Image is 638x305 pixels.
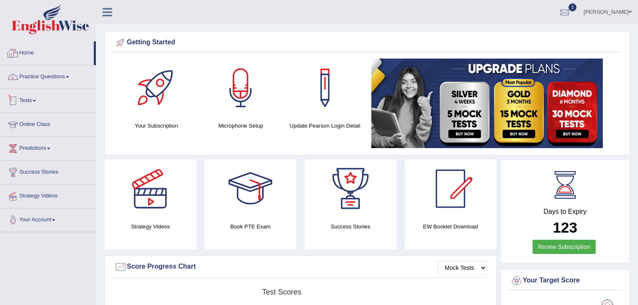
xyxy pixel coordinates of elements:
h4: Book PTE Exam [205,222,296,231]
a: Your Account [0,208,96,229]
b: 123 [553,219,577,236]
h4: Your Subscription [118,121,194,130]
tspan: Test scores [262,288,301,296]
a: Success Stories [0,161,96,182]
h4: Success Stories [305,222,396,231]
a: Online Class [0,113,96,134]
h4: Days to Expiry [510,208,620,215]
a: Tests [0,89,96,110]
a: Practice Questions [0,65,96,86]
h4: Strategy Videos [105,222,196,231]
a: Home [0,41,94,62]
h4: Microphone Setup [203,121,278,130]
span: 3 [569,3,577,11]
a: Predictions [0,137,96,158]
img: small5.jpg [371,59,603,148]
h4: Update Pearson Login Detail [287,121,363,130]
div: Score Progress Chart [114,261,487,273]
div: Getting Started [114,36,620,49]
a: Strategy Videos [0,185,96,205]
a: Renew Subscription [533,240,596,254]
div: Your Target Score [510,274,620,287]
h4: EW Booklet Download [405,222,497,231]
